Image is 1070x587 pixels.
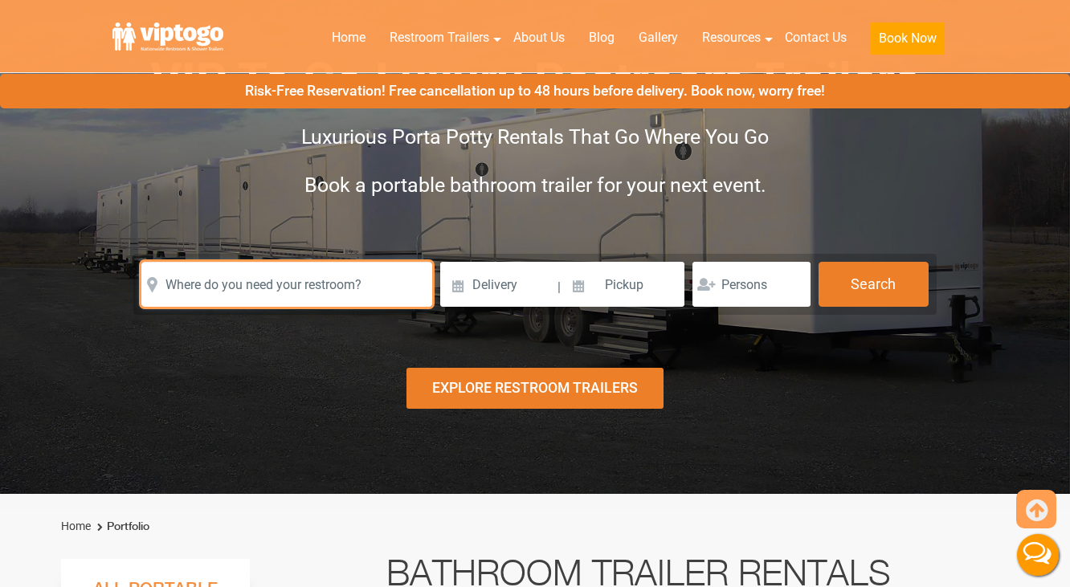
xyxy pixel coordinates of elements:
a: About Us [501,20,577,55]
input: Persons [692,262,811,307]
input: Where do you need your restroom? [141,262,432,307]
a: Resources [690,20,773,55]
a: Restroom Trailers [378,20,501,55]
a: Contact Us [773,20,859,55]
div: Explore Restroom Trailers [406,368,664,409]
input: Pickup [562,262,684,307]
a: Blog [577,20,627,55]
button: Live Chat [1006,523,1070,587]
span: | [557,262,561,313]
a: Gallery [627,20,690,55]
button: Book Now [871,22,945,55]
span: Luxurious Porta Potty Rentals That Go Where You Go [301,125,769,149]
span: Book a portable bathroom trailer for your next event. [304,173,766,197]
a: Book Now [859,20,957,64]
input: Delivery [440,262,555,307]
button: Search [819,262,929,307]
a: Home [320,20,378,55]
